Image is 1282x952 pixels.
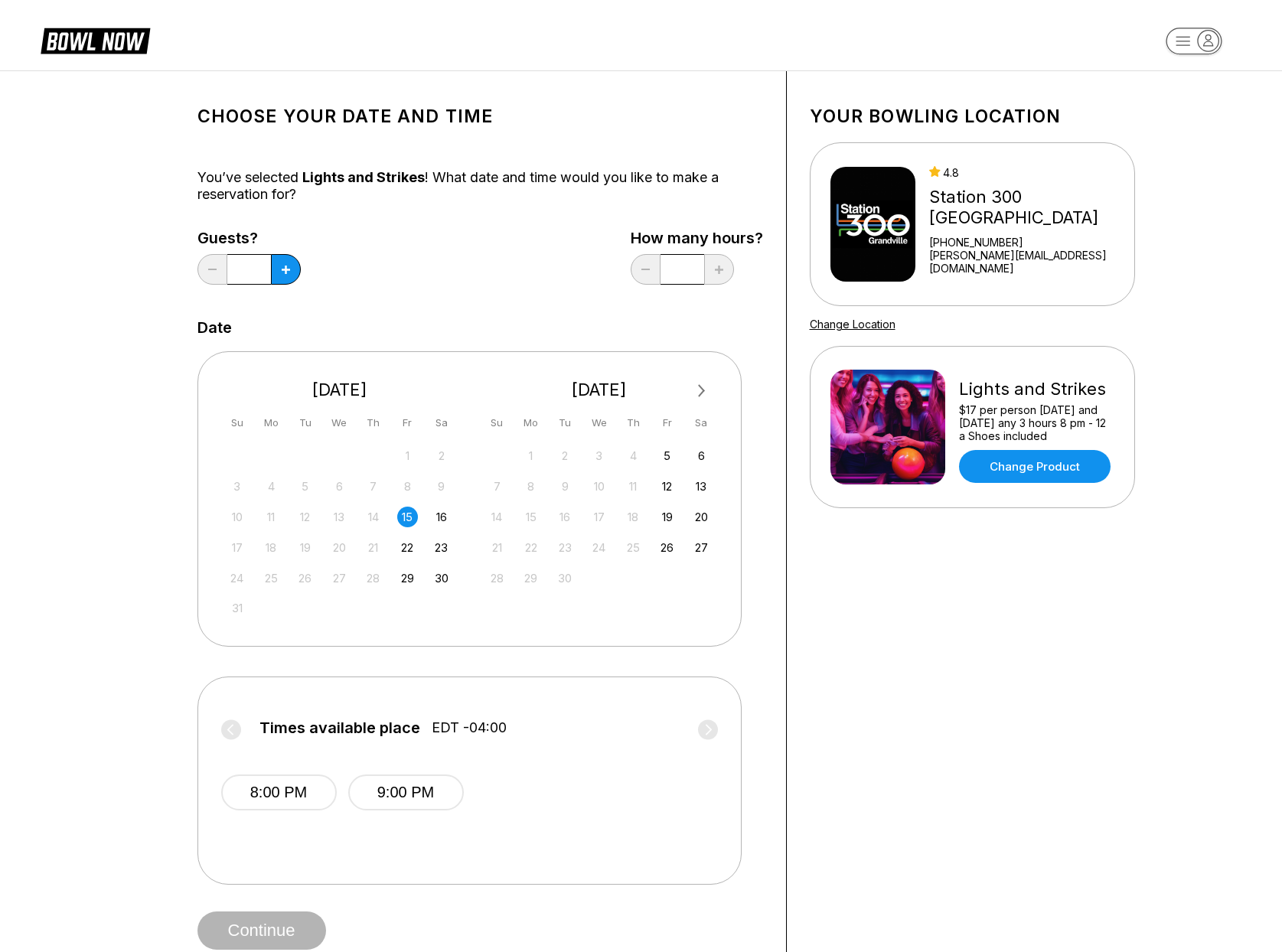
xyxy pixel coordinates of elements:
[487,412,507,433] div: Su
[227,476,247,497] div: Not available Sunday, August 3rd, 2025
[397,476,418,497] div: Not available Friday, August 8th, 2025
[431,412,452,433] div: Sa
[259,719,420,736] span: Times available place
[329,476,350,497] div: Not available Wednesday, August 6th, 2025
[432,719,507,736] span: EDT -04:00
[363,507,383,527] div: Not available Thursday, August 14th, 2025
[589,507,609,527] div: Not available Wednesday, September 17th, 2025
[691,476,712,497] div: Choose Saturday, September 13th, 2025
[397,412,418,433] div: Fr
[589,412,609,433] div: We
[431,537,452,558] div: Choose Saturday, August 23rd, 2025
[520,507,541,527] div: Not available Monday, September 15th, 2025
[431,568,452,588] div: Choose Saturday, August 30th, 2025
[555,412,576,433] div: Tu
[225,444,455,619] div: month 2025-08
[295,568,315,588] div: Not available Tuesday, August 26th, 2025
[959,379,1114,399] div: Lights and Strikes
[830,370,945,484] img: Lights and Strikes
[221,774,337,810] button: 8:00 PM
[830,167,916,282] img: Station 300 Grandville
[329,537,350,558] div: Not available Wednesday, August 20th, 2025
[261,568,282,588] div: Not available Monday, August 25th, 2025
[691,445,712,466] div: Choose Saturday, September 6th, 2025
[397,537,418,558] div: Choose Friday, August 22nd, 2025
[363,412,383,433] div: Th
[397,507,418,527] div: Choose Friday, August 15th, 2025
[329,568,350,588] div: Not available Wednesday, August 27th, 2025
[487,507,507,527] div: Not available Sunday, September 14th, 2025
[295,476,315,497] div: Not available Tuesday, August 5th, 2025
[929,187,1127,228] div: Station 300 [GEOGRAPHIC_DATA]
[302,169,425,185] span: Lights and Strikes
[623,445,644,466] div: Not available Thursday, September 4th, 2025
[227,568,247,588] div: Not available Sunday, August 24th, 2025
[261,476,282,497] div: Not available Monday, August 4th, 2025
[691,412,712,433] div: Sa
[397,445,418,466] div: Not available Friday, August 1st, 2025
[657,476,677,497] div: Choose Friday, September 12th, 2025
[481,380,718,400] div: [DATE]
[487,476,507,497] div: Not available Sunday, September 7th, 2025
[657,412,677,433] div: Fr
[348,774,464,810] button: 9:00 PM
[691,537,712,558] div: Choose Saturday, September 27th, 2025
[397,568,418,588] div: Choose Friday, August 29th, 2025
[227,507,247,527] div: Not available Sunday, August 10th, 2025
[197,230,301,246] label: Guests?
[959,403,1114,442] div: $17 per person [DATE] and [DATE] any 3 hours 8 pm - 12 a Shoes included
[261,507,282,527] div: Not available Monday, August 11th, 2025
[197,319,232,336] label: Date
[623,412,644,433] div: Th
[431,445,452,466] div: Not available Saturday, August 2nd, 2025
[221,380,458,400] div: [DATE]
[295,507,315,527] div: Not available Tuesday, August 12th, 2025
[363,537,383,558] div: Not available Thursday, August 21st, 2025
[261,537,282,558] div: Not available Monday, August 18th, 2025
[691,507,712,527] div: Choose Saturday, September 20th, 2025
[657,537,677,558] div: Choose Friday, September 26th, 2025
[227,412,247,433] div: Su
[929,236,1127,249] div: [PHONE_NUMBER]
[810,106,1135,127] h1: Your bowling location
[657,445,677,466] div: Choose Friday, September 5th, 2025
[929,166,1127,179] div: 4.8
[589,537,609,558] div: Not available Wednesday, September 24th, 2025
[623,507,644,527] div: Not available Thursday, September 18th, 2025
[690,379,714,403] button: Next Month
[261,412,282,433] div: Mo
[929,249,1127,275] a: [PERSON_NAME][EMAIL_ADDRESS][DOMAIN_NAME]
[555,476,576,497] div: Not available Tuesday, September 9th, 2025
[329,507,350,527] div: Not available Wednesday, August 13th, 2025
[484,444,714,588] div: month 2025-09
[197,169,763,203] div: You’ve selected ! What date and time would you like to make a reservation for?
[487,568,507,588] div: Not available Sunday, September 28th, 2025
[959,450,1111,483] a: Change Product
[589,445,609,466] div: Not available Wednesday, September 3rd, 2025
[363,476,383,497] div: Not available Thursday, August 7th, 2025
[520,476,541,497] div: Not available Monday, September 8th, 2025
[555,537,576,558] div: Not available Tuesday, September 23rd, 2025
[555,507,576,527] div: Not available Tuesday, September 16th, 2025
[431,476,452,497] div: Not available Saturday, August 9th, 2025
[520,412,541,433] div: Mo
[555,568,576,588] div: Not available Tuesday, September 30th, 2025
[555,445,576,466] div: Not available Tuesday, September 2nd, 2025
[589,476,609,497] div: Not available Wednesday, September 10th, 2025
[810,318,895,331] a: Change Location
[520,568,541,588] div: Not available Monday, September 29th, 2025
[197,106,763,127] h1: Choose your Date and time
[487,537,507,558] div: Not available Sunday, September 21st, 2025
[363,568,383,588] div: Not available Thursday, August 28th, 2025
[631,230,763,246] label: How many hours?
[520,537,541,558] div: Not available Monday, September 22nd, 2025
[623,537,644,558] div: Not available Thursday, September 25th, 2025
[623,476,644,497] div: Not available Thursday, September 11th, 2025
[431,507,452,527] div: Choose Saturday, August 16th, 2025
[227,598,247,618] div: Not available Sunday, August 31st, 2025
[329,412,350,433] div: We
[295,412,315,433] div: Tu
[227,537,247,558] div: Not available Sunday, August 17th, 2025
[295,537,315,558] div: Not available Tuesday, August 19th, 2025
[657,507,677,527] div: Choose Friday, September 19th, 2025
